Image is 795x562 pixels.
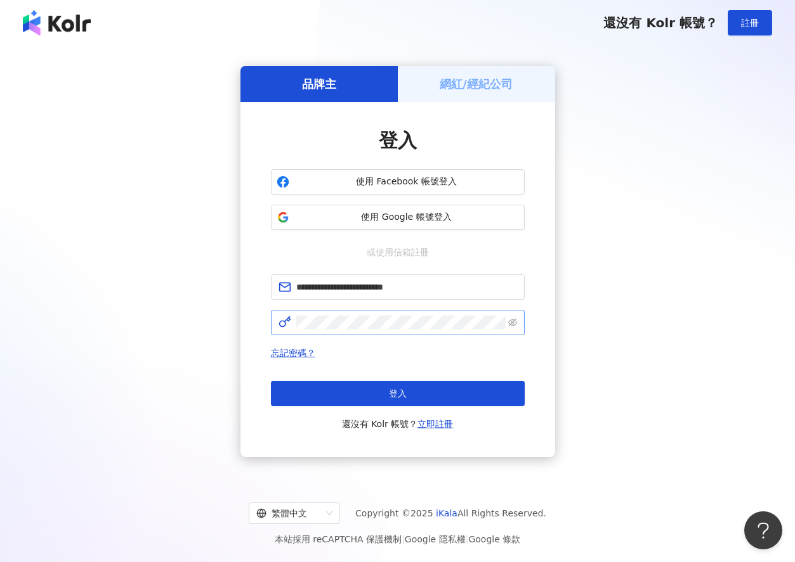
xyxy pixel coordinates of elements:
[294,176,519,188] span: 使用 Facebook 帳號登入
[294,211,519,224] span: 使用 Google 帳號登入
[741,18,759,28] span: 註冊
[728,10,772,35] button: 註冊
[603,15,718,30] span: 還沒有 Kolr 帳號？
[440,76,513,92] h5: 網紅/經紀公司
[508,318,517,327] span: eye-invisible
[389,388,407,399] span: 登入
[436,508,457,518] a: iKala
[342,416,454,431] span: 還沒有 Kolr 帳號？
[275,532,520,547] span: 本站採用 reCAPTCHA 保護機制
[744,511,782,549] iframe: Help Scout Beacon - Open
[271,169,525,195] button: 使用 Facebook 帳號登入
[302,76,336,92] h5: 品牌主
[402,534,405,544] span: |
[405,534,466,544] a: Google 隱私權
[271,381,525,406] button: 登入
[468,534,520,544] a: Google 條款
[256,503,321,523] div: 繁體中文
[23,10,91,35] img: logo
[355,506,546,521] span: Copyright © 2025 All Rights Reserved.
[358,245,438,259] span: 或使用信箱註冊
[417,419,453,429] a: 立即註冊
[271,205,525,230] button: 使用 Google 帳號登入
[466,534,469,544] span: |
[379,129,417,151] span: 登入
[271,348,315,358] a: 忘記密碼？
